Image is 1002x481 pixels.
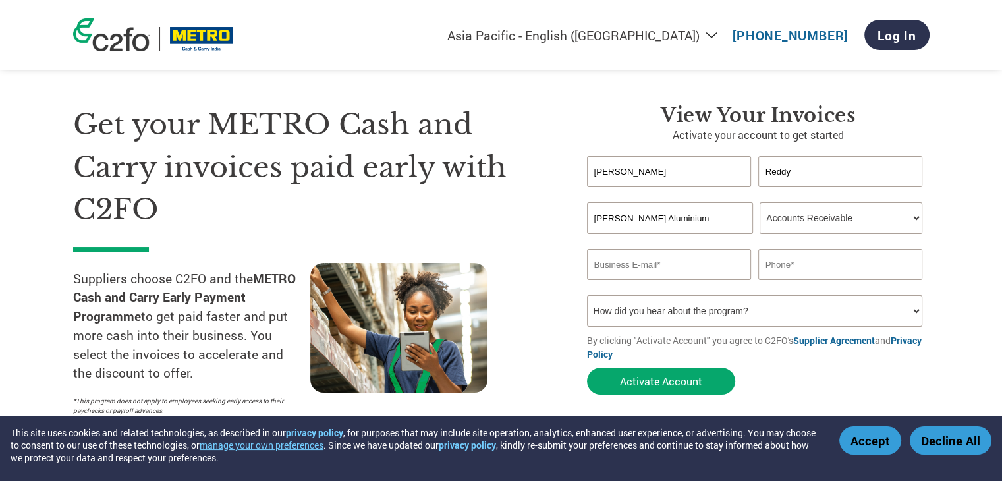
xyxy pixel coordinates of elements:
[286,426,343,439] a: privacy policy
[760,202,922,234] select: Title/Role
[758,281,923,290] div: Inavlid Phone Number
[73,18,150,51] img: c2fo logo
[73,396,297,416] p: *This program does not apply to employees seeking early access to their paychecks or payroll adva...
[758,249,923,280] input: Phone*
[839,426,901,455] button: Accept
[200,439,323,451] button: manage your own preferences
[11,426,820,464] div: This site uses cookies and related technologies, as described in our , for purposes that may incl...
[587,202,753,234] input: Your company name*
[910,426,991,455] button: Decline All
[587,334,922,360] a: Privacy Policy
[587,103,930,127] h3: View your invoices
[587,368,735,395] button: Activate Account
[170,27,233,51] img: METRO Cash and Carry
[758,188,923,197] div: Invalid last name or last name is too long
[758,156,923,187] input: Last Name*
[587,281,752,290] div: Inavlid Email Address
[587,127,930,143] p: Activate your account to get started
[73,270,296,325] strong: METRO Cash and Carry Early Payment Programme
[73,103,547,231] h1: Get your METRO Cash and Carry invoices paid early with C2FO
[587,235,923,244] div: Invalid company name or company name is too long
[733,27,848,43] a: [PHONE_NUMBER]
[864,20,930,50] a: Log In
[587,249,752,280] input: Invalid Email format
[310,263,487,393] img: supply chain worker
[439,439,496,451] a: privacy policy
[73,269,310,383] p: Suppliers choose C2FO and the to get paid faster and put more cash into their business. You selec...
[587,333,930,361] p: By clicking "Activate Account" you agree to C2FO's and
[587,156,752,187] input: First Name*
[793,334,875,347] a: Supplier Agreement
[587,188,752,197] div: Invalid first name or first name is too long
